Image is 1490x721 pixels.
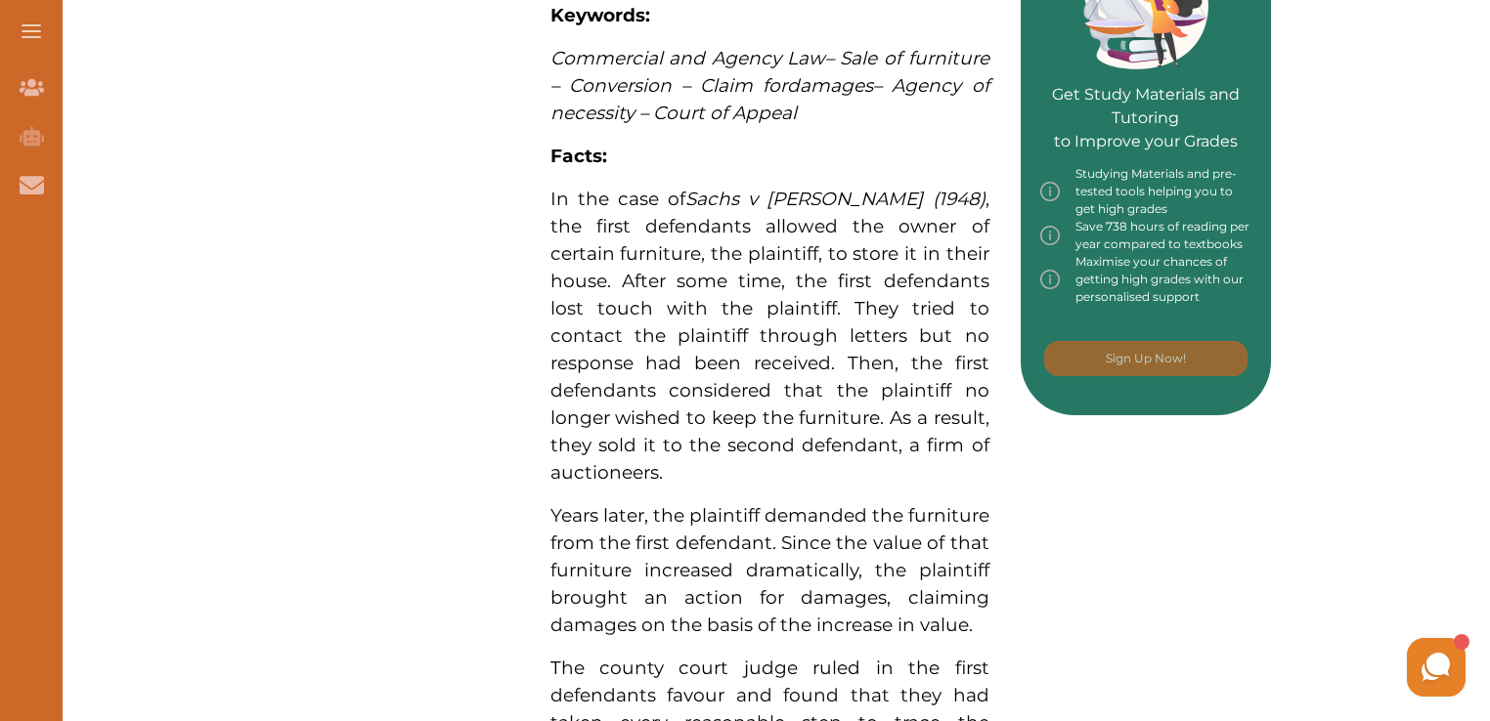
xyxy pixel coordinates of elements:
span: – Agency of necessity – Court of Appeal [550,74,989,124]
strong: Keywords: [550,4,650,26]
img: info-img [1040,218,1060,253]
img: info-img [1040,165,1060,218]
iframe: HelpCrunch [1021,633,1470,701]
span: Years later, the plaintiff demanded the furniture from the first defendant. Since the value of th... [550,504,989,636]
p: Get Study Materials and Tutoring to Improve your Grades [1040,28,1252,153]
span: Commercial and Agency Law [550,47,825,69]
div: Maximise your chances of getting high grades with our personalised support [1040,253,1252,306]
iframe: Reviews Badge Ribbon Widget [1044,493,1416,541]
span: In the case of , the first defendants allowed the owner of certain furniture, the plaintiff, to s... [550,188,989,484]
strong: Facts: [550,145,607,167]
img: info-img [1040,253,1060,306]
div: Save 738 hours of reading per year compared to textbooks [1040,218,1252,253]
span: Sachs v [PERSON_NAME] (1948) [685,188,986,210]
div: Studying Materials and pre-tested tools helping you to get high grades [1040,165,1252,218]
button: [object Object] [1044,341,1248,376]
span: damages [787,74,873,97]
p: Sign Up Now! [1106,350,1186,367]
span: – Sale of furniture – Conversion – Claim for [550,47,989,97]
